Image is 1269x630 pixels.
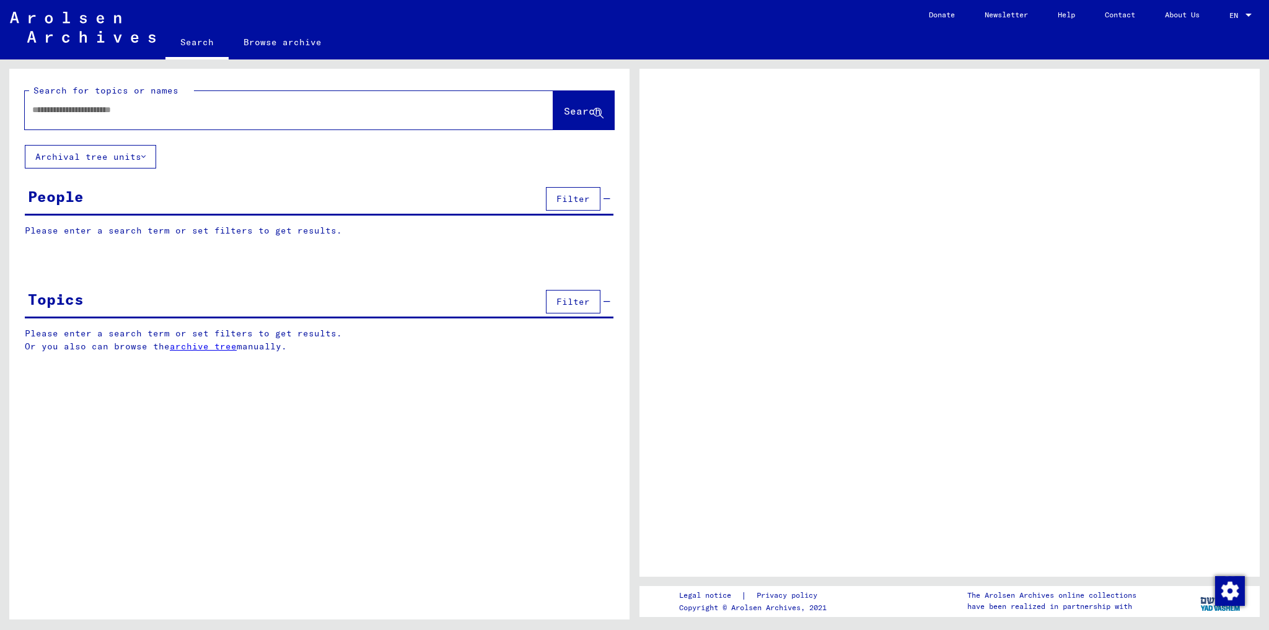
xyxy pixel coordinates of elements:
mat-label: Search for topics or names [33,85,178,96]
span: Filter [556,296,590,307]
button: Search [553,91,614,129]
button: Filter [546,290,600,313]
img: Arolsen_neg.svg [10,12,156,43]
span: EN [1229,11,1243,20]
div: | [679,589,832,602]
p: Copyright © Arolsen Archives, 2021 [679,602,832,613]
a: Legal notice [679,589,741,602]
img: Change consent [1215,576,1245,606]
p: have been realized in partnership with [967,601,1136,612]
a: Browse archive [229,27,336,57]
img: yv_logo.png [1198,585,1244,616]
button: Archival tree units [25,145,156,168]
div: People [28,185,84,208]
span: Filter [556,193,590,204]
a: archive tree [170,341,237,352]
button: Filter [546,187,600,211]
a: Privacy policy [747,589,832,602]
p: Please enter a search term or set filters to get results. [25,224,613,237]
p: The Arolsen Archives online collections [967,590,1136,601]
p: Please enter a search term or set filters to get results. Or you also can browse the manually. [25,327,614,353]
span: Search [564,105,601,117]
div: Topics [28,288,84,310]
a: Search [165,27,229,59]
